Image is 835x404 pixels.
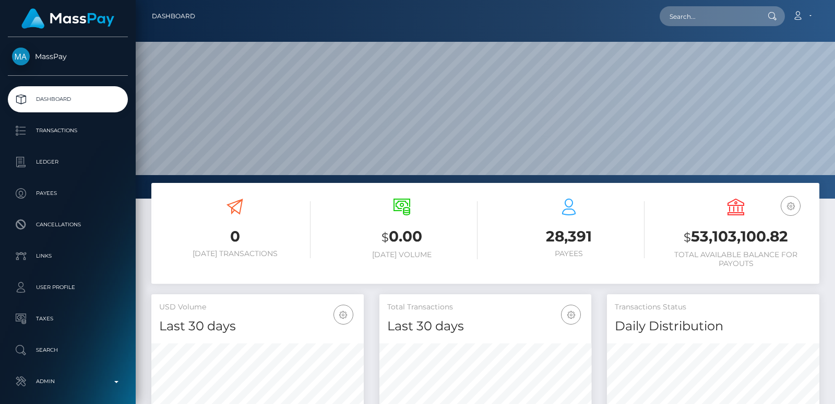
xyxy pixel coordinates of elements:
[152,5,195,27] a: Dashboard
[21,8,114,29] img: MassPay Logo
[493,249,645,258] h6: Payees
[12,342,124,358] p: Search
[159,249,311,258] h6: [DATE] Transactions
[12,280,124,295] p: User Profile
[8,86,128,112] a: Dashboard
[8,274,128,301] a: User Profile
[12,248,124,264] p: Links
[615,317,812,336] h4: Daily Distribution
[12,48,30,65] img: MassPay
[8,118,128,144] a: Transactions
[387,302,584,313] h5: Total Transactions
[8,149,128,175] a: Ledger
[387,317,584,336] h4: Last 30 days
[12,217,124,233] p: Cancellations
[12,154,124,170] p: Ledger
[8,368,128,395] a: Admin
[159,302,356,313] h5: USD Volume
[12,91,124,107] p: Dashboard
[660,250,812,268] h6: Total Available Balance for Payouts
[326,250,478,259] h6: [DATE] Volume
[381,230,389,245] small: $
[159,317,356,336] h4: Last 30 days
[660,226,812,248] h3: 53,103,100.82
[8,337,128,363] a: Search
[12,186,124,201] p: Payees
[326,226,478,248] h3: 0.00
[159,226,311,247] h3: 0
[12,311,124,327] p: Taxes
[493,226,645,247] h3: 28,391
[684,230,691,245] small: $
[8,212,128,238] a: Cancellations
[660,6,758,26] input: Search...
[12,374,124,389] p: Admin
[8,52,128,61] span: MassPay
[8,306,128,332] a: Taxes
[8,243,128,269] a: Links
[615,302,812,313] h5: Transactions Status
[8,180,128,206] a: Payees
[12,123,124,138] p: Transactions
